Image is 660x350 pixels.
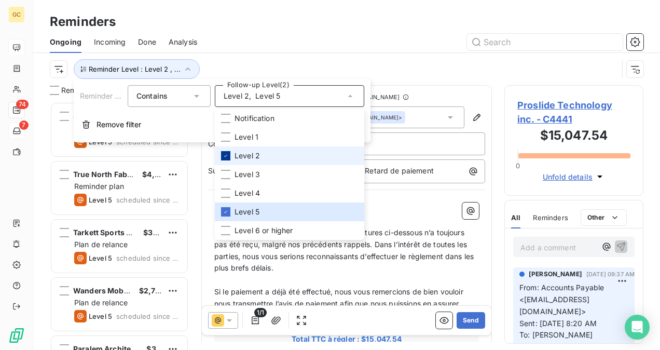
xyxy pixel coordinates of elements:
span: Subject: [208,166,237,175]
span: Tarkett Sports Canada inc. [73,228,169,237]
div: Open Intercom Messenger [625,315,650,340]
span: From: Accounts Payable <[EMAIL_ADDRESS][DOMAIN_NAME]> [519,283,606,316]
h3: $15,047.54 [517,126,630,147]
span: Level 4 [235,188,260,198]
span: scheduled since 545 days [116,196,179,204]
span: ] Retard de paiement [360,166,434,175]
span: 1/1 [254,308,267,317]
span: True North Fabrication Limited [73,170,184,179]
span: Analysis [169,37,197,47]
span: Proslide Technology inc. - C4441 [517,98,630,126]
span: scheduled since 544 days [116,254,179,262]
div: grid [50,102,189,350]
label: Cc : [208,139,244,149]
span: Level 3 [235,169,260,180]
button: Reminder Level : Level 2 , ... [74,59,200,79]
span: 7 [19,120,29,130]
span: Level 5 [89,196,112,204]
span: [PERSON_NAME] [529,270,582,279]
span: Sent: [DATE] 8:20 AM [519,319,597,328]
button: Send [457,312,485,329]
span: Selon nos informations, le paiement des factures ci-dessous n’a toujours pas été reçu, malgré nos... [214,228,476,273]
h3: Reminders [50,12,116,31]
img: Logo LeanPay [8,327,25,344]
span: Unfold details [543,171,593,182]
span: scheduled since 537 days [116,312,179,320]
span: 74 [16,100,29,109]
span: Level 1 [235,132,258,142]
span: $2,728.00 [139,286,177,295]
span: Notification [235,113,274,124]
span: Level 2 [235,151,260,161]
span: Done [138,37,156,47]
span: Plan de relance [74,240,128,249]
span: Level 6 or higher [235,225,293,236]
div: GC [8,6,25,23]
span: Level 5 [235,207,259,217]
span: Bonjour [214,204,240,212]
span: Wanders Mobiele Chalets [73,286,166,295]
span: Level 5 [89,312,112,320]
button: Other [581,209,627,226]
button: Remove filter [74,113,370,136]
span: , [249,91,251,101]
span: Level 5 [89,254,112,262]
span: Steel Design [73,112,118,120]
span: [DATE] 09:37 AM [586,271,635,277]
span: Incoming [94,37,126,47]
span: Reminder Level [80,91,133,100]
span: $4,761.00 [142,170,178,179]
span: Contains [136,91,168,100]
span: Remove filter [97,119,141,130]
span: Total TTC à régler : $15,047.54 [216,334,477,344]
button: Unfold details [540,171,608,183]
span: $347.42 [143,228,173,237]
span: Reminders [533,213,568,222]
span: Reminder plan [74,182,124,191]
span: Reminder Level : Level 2 , ... [89,65,181,73]
span: Level 5 [255,91,280,101]
span: Reminders [61,85,98,96]
span: Ongoing [50,37,81,47]
span: Plan de relance [74,298,128,307]
input: Search [467,34,623,50]
span: Level 2 [224,91,249,101]
span: Si le paiement a déjà été effectué, nous vous remercions de bien vouloir nous transmettre l’avis ... [214,287,465,320]
span: 0 [516,161,520,170]
span: All [511,213,520,222]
